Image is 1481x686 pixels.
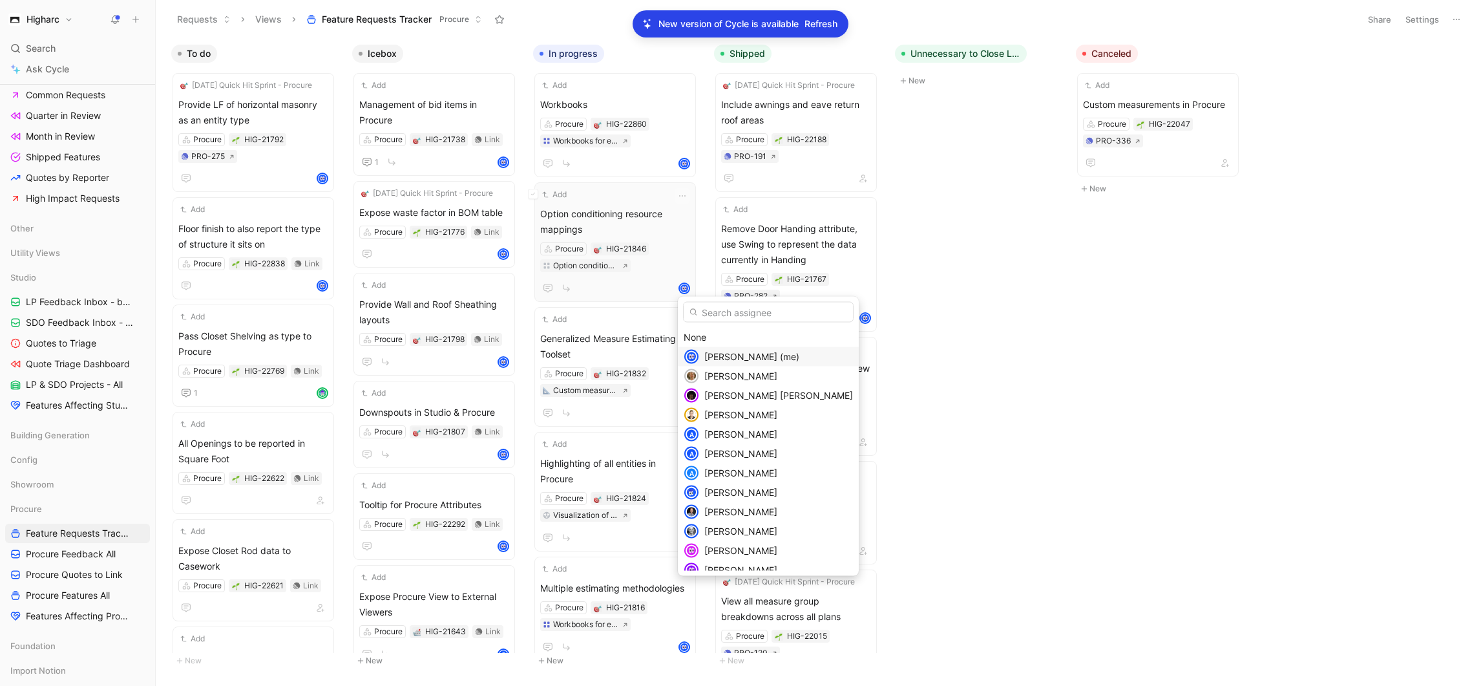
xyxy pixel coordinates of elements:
[686,409,697,421] img: avatar
[686,448,697,460] div: A
[704,506,777,517] span: [PERSON_NAME]
[704,351,799,362] span: [PERSON_NAME] (me)
[686,506,697,518] img: avatar
[704,487,777,498] span: [PERSON_NAME]
[686,370,697,382] img: avatar
[704,409,777,420] span: [PERSON_NAME]
[704,545,777,556] span: [PERSON_NAME]
[686,351,697,363] img: avatar
[686,429,697,440] div: A
[686,545,697,557] img: avatar
[704,390,853,401] span: [PERSON_NAME] [PERSON_NAME]
[686,467,697,479] div: A
[686,526,697,537] img: avatar
[686,390,697,402] img: avatar
[704,467,777,478] span: [PERSON_NAME]
[804,16,837,32] span: Refresh
[704,564,777,575] span: [PERSON_NAME]
[704,526,777,537] span: [PERSON_NAME]
[686,564,697,576] img: avatar
[658,16,799,32] p: New version of Cycle is available
[804,16,838,32] button: Refresh
[704,448,777,459] span: [PERSON_NAME]
[684,330,853,345] div: None
[704,370,777,381] span: [PERSON_NAME]
[683,302,854,323] input: Search assignee
[704,429,777,440] span: [PERSON_NAME]
[686,487,697,498] img: avatar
